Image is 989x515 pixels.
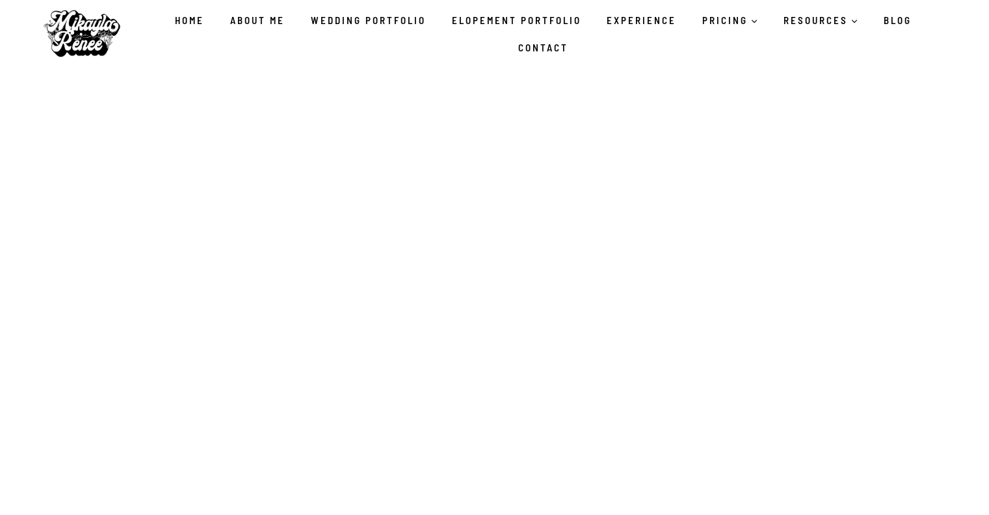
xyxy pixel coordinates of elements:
[439,7,594,34] a: Elopement Portfolio
[871,7,925,34] a: Blog
[594,7,690,34] a: Experience
[505,34,581,61] a: Contact
[784,12,858,28] span: RESOURCES
[217,7,298,34] a: About Me
[298,7,439,34] a: Wedding Portfolio
[131,7,956,61] nav: Primary Navigation
[702,12,758,28] span: PRICING
[771,7,871,34] a: RESOURCES
[689,7,771,34] a: PRICING
[162,7,217,34] a: Home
